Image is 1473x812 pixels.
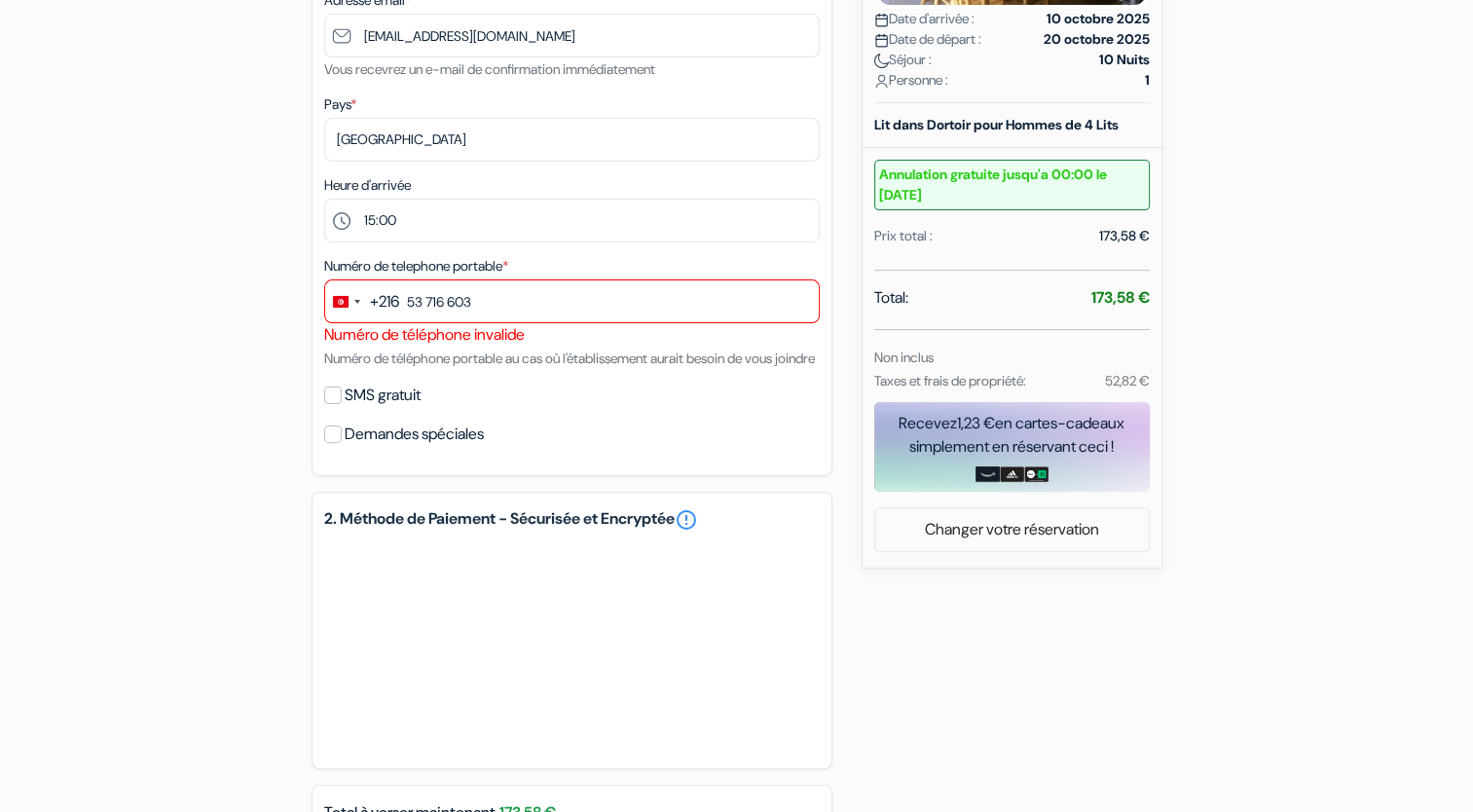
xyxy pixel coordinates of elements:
[874,372,1026,389] small: Taxes et frais de propriété:
[874,226,933,246] div: Prix total :
[957,413,995,433] span: 1,23 €
[976,466,1000,482] img: amazon-card-no-text.png
[324,60,655,78] small: Vous recevrez un e-mail de confirmation immédiatement
[874,9,975,29] span: Date d'arrivée :
[345,421,484,448] label: Demandes spéciales
[1000,466,1024,482] img: adidas-card.png
[874,286,908,310] span: Total:
[874,70,948,91] span: Personne :
[874,116,1119,133] b: Lit dans Dortoir pour Hommes de 4 Lits
[874,74,889,89] img: user_icon.svg
[1024,466,1049,482] img: uber-uber-eats-card.png
[345,382,421,409] label: SMS gratuit
[324,14,820,57] input: Entrer adresse e-mail
[324,256,508,277] label: Numéro de telephone portable
[874,13,889,27] img: calendar.svg
[1104,372,1149,389] small: 52,82 €
[1044,29,1150,50] strong: 20 octobre 2025
[1047,9,1150,29] strong: 10 octobre 2025
[370,290,399,314] div: +216
[324,350,815,367] small: Numéro de téléphone portable au cas où l'établissement aurait besoin de vous joindre
[324,94,356,115] label: Pays
[874,29,981,50] span: Date de départ :
[874,412,1150,459] div: Recevez en cartes-cadeaux simplement en réservant ceci !
[1099,226,1150,246] div: 173,58 €
[675,508,698,532] a: error_outline
[874,54,889,68] img: moon.svg
[875,511,1149,548] a: Changer votre réservation
[1099,50,1150,70] strong: 10 Nuits
[1145,70,1150,91] strong: 1
[324,508,820,532] h5: 2. Méthode de Paiement - Sécurisée et Encryptée
[1091,287,1150,308] strong: 173,58 €
[324,323,820,347] div: Numéro de téléphone invalide
[874,160,1150,210] small: Annulation gratuite jusqu'a 00:00 le [DATE]
[874,33,889,48] img: calendar.svg
[325,280,399,322] button: Change country, selected Tunisia (+216)
[874,349,934,366] small: Non inclus
[320,535,824,757] iframe: Cadre de saisie sécurisé pour le paiement
[324,175,411,196] label: Heure d'arrivée
[874,50,932,70] span: Séjour :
